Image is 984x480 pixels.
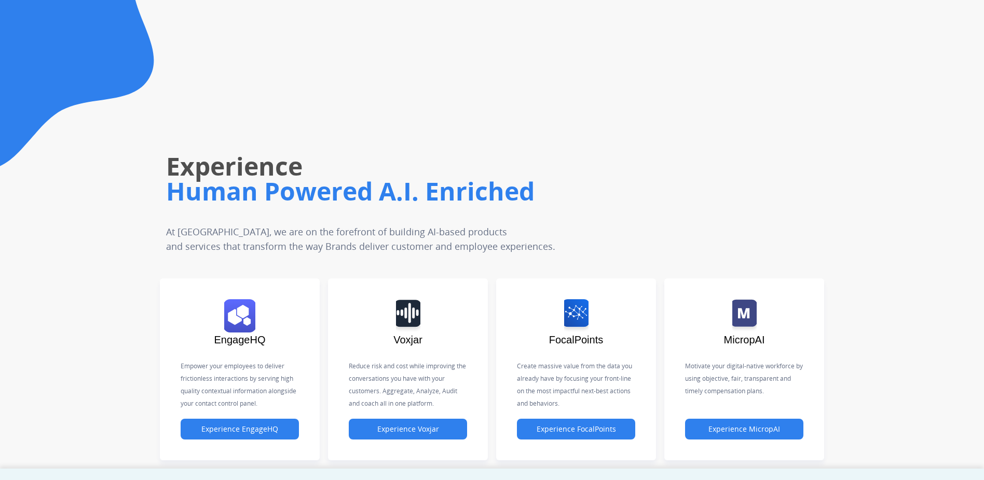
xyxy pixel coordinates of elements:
h1: Experience [166,150,695,183]
a: Experience FocalPoints [517,425,635,434]
span: MicropAI [724,334,765,345]
a: Experience MicropAI [685,425,803,434]
img: logo [396,299,420,332]
p: Empower your employees to deliver frictionless interactions by serving high quality contextual in... [181,360,299,410]
h1: Human Powered A.I. Enriched [166,175,695,208]
p: Reduce risk and cost while improving the conversations you have with your customers. Aggregate, A... [349,360,467,410]
img: logo [564,299,589,332]
img: logo [224,299,255,332]
a: Experience Voxjar [349,425,467,434]
span: EngageHQ [214,334,266,345]
p: Create massive value from the data you already have by focusing your front-line on the most impac... [517,360,635,410]
button: Experience EngageHQ [181,419,299,439]
p: At [GEOGRAPHIC_DATA], we are on the forefront of building AI-based products and services that tra... [166,224,628,254]
p: Motivate your digital-native workforce by using objective, fair, transparent and timely compensat... [685,360,803,397]
button: Experience Voxjar [349,419,467,439]
span: Voxjar [393,334,422,345]
img: logo [732,299,757,332]
button: Experience MicropAI [685,419,803,439]
span: FocalPoints [549,334,604,345]
a: Experience EngageHQ [181,425,299,434]
button: Experience FocalPoints [517,419,635,439]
